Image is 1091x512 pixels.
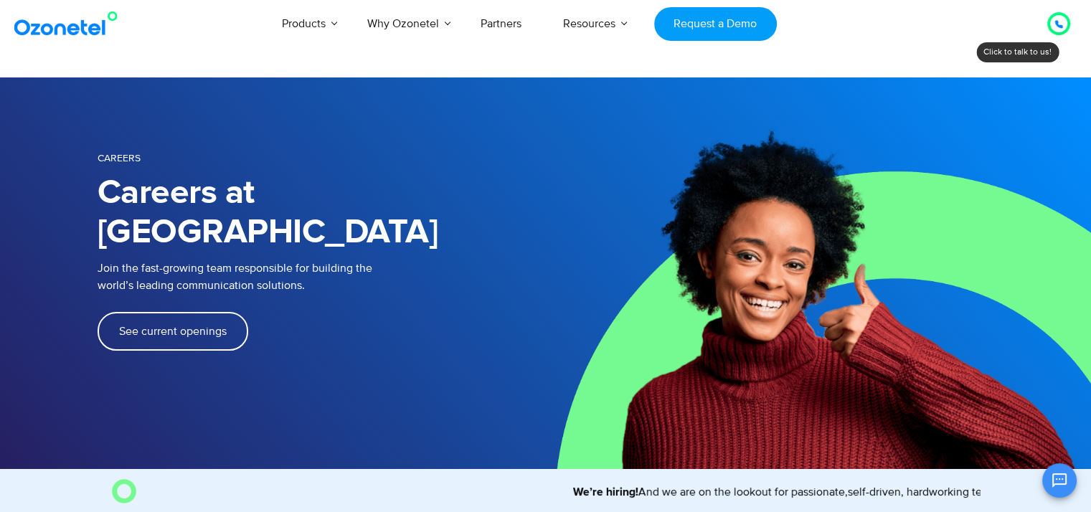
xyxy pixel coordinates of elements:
span: Careers [98,152,141,164]
span: See current openings [119,326,227,337]
p: Join the fast-growing team responsible for building the world’s leading communication solutions. [98,260,524,294]
button: Open chat [1042,463,1077,498]
h1: Careers at [GEOGRAPHIC_DATA] [98,174,546,252]
strong: We’re hiring! [563,486,628,498]
a: See current openings [98,312,248,351]
marquee: And we are on the lookout for passionate,self-driven, hardworking team members to join us. Come, ... [142,483,980,501]
img: O Image [112,479,136,503]
a: Request a Demo [654,7,777,41]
